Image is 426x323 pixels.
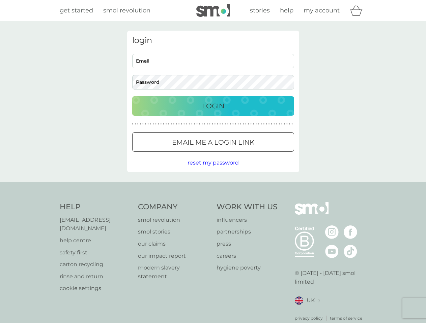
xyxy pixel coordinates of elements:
[280,7,293,14] span: help
[209,122,210,126] p: ●
[150,122,151,126] p: ●
[225,122,226,126] p: ●
[304,7,340,14] span: my account
[181,122,182,126] p: ●
[245,122,247,126] p: ●
[276,122,278,126] p: ●
[60,6,93,15] a: get started
[183,122,185,126] p: ●
[60,216,132,233] p: [EMAIL_ADDRESS][DOMAIN_NAME]
[138,240,210,248] a: our claims
[138,252,210,260] p: our impact report
[240,122,242,126] p: ●
[280,6,293,15] a: help
[160,122,162,126] p: ●
[261,122,262,126] p: ●
[60,236,132,245] a: help centre
[291,122,293,126] p: ●
[132,132,294,152] button: Email me a login link
[189,122,190,126] p: ●
[132,36,294,45] h3: login
[196,122,198,126] p: ●
[163,122,164,126] p: ●
[325,245,339,258] img: visit the smol Youtube page
[250,7,270,14] span: stories
[227,122,229,126] p: ●
[138,216,210,224] a: smol revolution
[168,122,169,126] p: ●
[132,96,294,116] button: Login
[158,122,159,126] p: ●
[217,252,278,260] a: careers
[295,269,367,286] p: © [DATE] - [DATE] smol limited
[138,202,210,212] h4: Company
[217,216,278,224] a: influencers
[217,240,278,248] a: press
[138,263,210,281] a: modern slavery statement
[318,299,320,302] img: select a new location
[188,158,239,167] button: reset my password
[145,122,146,126] p: ●
[289,122,290,126] p: ●
[60,248,132,257] p: safety first
[248,122,249,126] p: ●
[176,122,177,126] p: ●
[250,122,252,126] p: ●
[232,122,234,126] p: ●
[271,122,272,126] p: ●
[279,122,280,126] p: ●
[330,315,362,321] a: terms of service
[217,263,278,272] a: hygiene poverty
[256,122,257,126] p: ●
[204,122,205,126] p: ●
[138,227,210,236] p: smol stories
[237,122,239,126] p: ●
[201,122,203,126] p: ●
[171,122,172,126] p: ●
[235,122,236,126] p: ●
[243,122,244,126] p: ●
[230,122,231,126] p: ●
[135,122,136,126] p: ●
[60,272,132,281] a: rinse and return
[263,122,264,126] p: ●
[222,122,223,126] p: ●
[304,6,340,15] a: my account
[212,122,213,126] p: ●
[344,225,357,239] img: visit the smol Facebook page
[191,122,193,126] p: ●
[250,6,270,15] a: stories
[142,122,144,126] p: ●
[286,122,288,126] p: ●
[178,122,180,126] p: ●
[147,122,149,126] p: ●
[103,6,150,15] a: smol revolution
[60,202,132,212] h4: Help
[60,7,93,14] span: get started
[258,122,259,126] p: ●
[344,245,357,258] img: visit the smol Tiktok page
[196,4,230,17] img: smol
[217,122,218,126] p: ●
[307,296,315,305] span: UK
[217,202,278,212] h4: Work With Us
[284,122,285,126] p: ●
[295,296,303,305] img: UK flag
[172,137,254,148] p: Email me a login link
[60,284,132,293] a: cookie settings
[173,122,175,126] p: ●
[103,7,150,14] span: smol revolution
[217,227,278,236] p: partnerships
[350,4,367,17] div: basket
[295,315,323,321] p: privacy policy
[281,122,283,126] p: ●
